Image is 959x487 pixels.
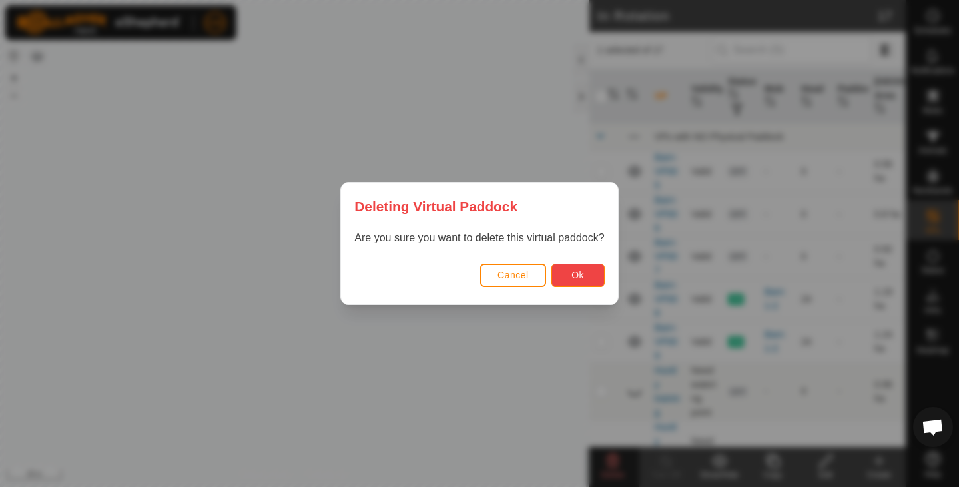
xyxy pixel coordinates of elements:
p: Are you sure you want to delete this virtual paddock? [354,230,604,246]
div: Open chat [913,407,953,447]
span: Deleting Virtual Paddock [354,196,517,217]
span: Cancel [497,270,529,280]
button: Ok [551,264,605,287]
span: Ok [571,270,584,280]
button: Cancel [480,264,546,287]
